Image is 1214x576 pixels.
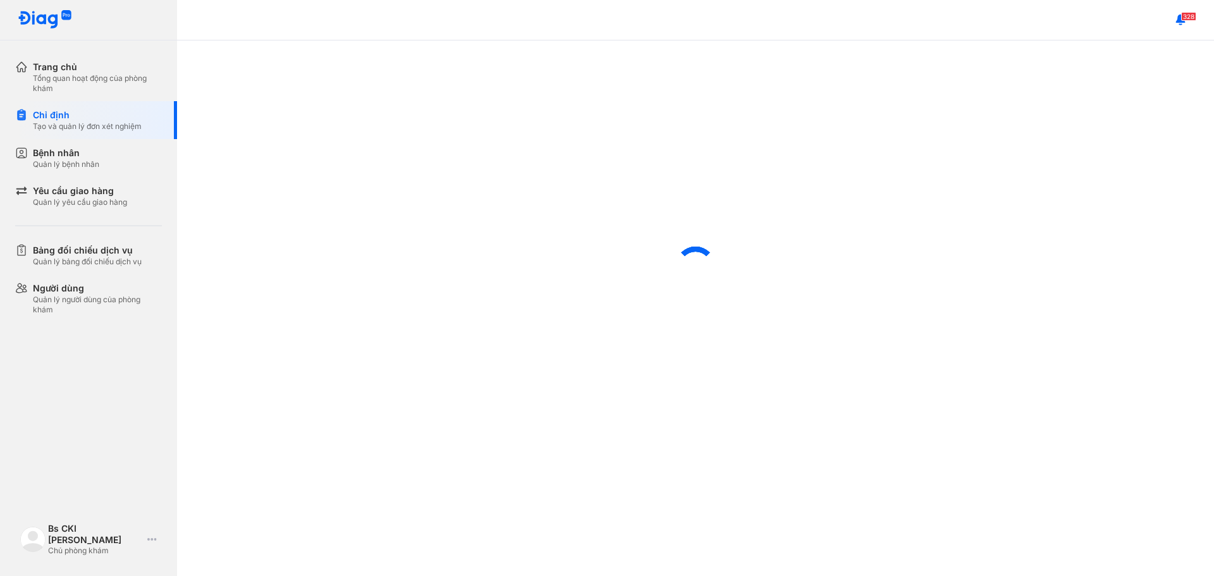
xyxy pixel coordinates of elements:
[33,73,162,94] div: Tổng quan hoạt động của phòng khám
[33,121,142,132] div: Tạo và quản lý đơn xét nghiệm
[48,523,143,546] div: Bs CKI [PERSON_NAME]
[33,109,142,121] div: Chỉ định
[20,527,46,552] img: logo
[18,10,72,30] img: logo
[33,147,99,159] div: Bệnh nhân
[48,546,143,556] div: Chủ phòng khám
[33,197,127,207] div: Quản lý yêu cầu giao hàng
[1181,12,1196,21] span: 328
[33,61,162,73] div: Trang chủ
[33,185,127,197] div: Yêu cầu giao hàng
[33,282,162,295] div: Người dùng
[33,257,142,267] div: Quản lý bảng đối chiếu dịch vụ
[33,244,142,257] div: Bảng đối chiếu dịch vụ
[33,295,162,315] div: Quản lý người dùng của phòng khám
[33,159,99,169] div: Quản lý bệnh nhân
